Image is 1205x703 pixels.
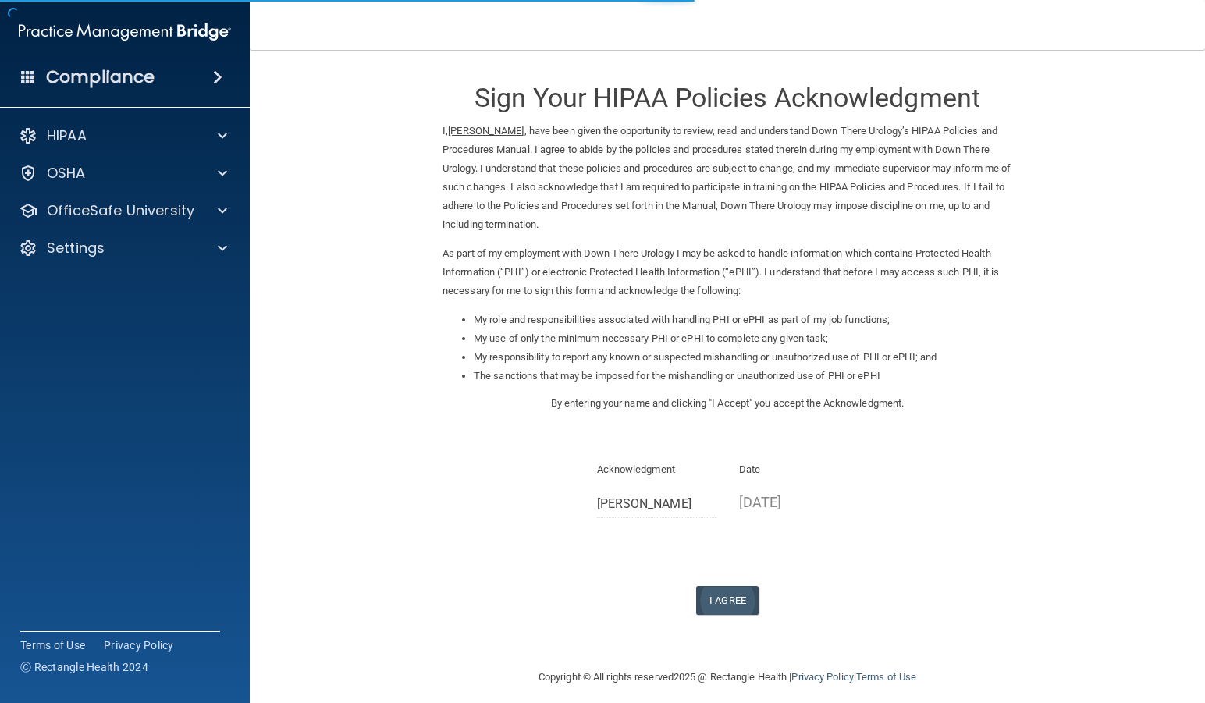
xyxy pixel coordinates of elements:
span: Ⓒ Rectangle Health 2024 [20,659,148,675]
a: Privacy Policy [104,637,174,653]
a: Settings [19,239,227,257]
p: HIPAA [47,126,87,145]
p: Acknowledgment [597,460,716,479]
p: OfficeSafe University [47,201,194,220]
ins: [PERSON_NAME] [448,125,524,137]
p: OSHA [47,164,86,183]
img: PMB logo [19,16,231,48]
a: Terms of Use [856,671,916,683]
li: The sanctions that may be imposed for the mishandling or unauthorized use of PHI or ePHI [474,367,1012,385]
a: HIPAA [19,126,227,145]
li: My use of only the minimum necessary PHI or ePHI to complete any given task; [474,329,1012,348]
li: My responsibility to report any known or suspected mishandling or unauthorized use of PHI or ePHI... [474,348,1012,367]
a: Privacy Policy [791,671,853,683]
div: Copyright © All rights reserved 2025 @ Rectangle Health | | [443,652,1012,702]
p: By entering your name and clicking "I Accept" you accept the Acknowledgment. [443,394,1012,413]
button: I Agree [696,586,759,615]
li: My role and responsibilities associated with handling PHI or ePHI as part of my job functions; [474,311,1012,329]
h4: Compliance [46,66,155,88]
a: Terms of Use [20,637,85,653]
input: Full Name [597,489,716,518]
h3: Sign Your HIPAA Policies Acknowledgment [443,83,1012,112]
a: OSHA [19,164,227,183]
p: As part of my employment with Down There Urology I may be asked to handle information which conta... [443,244,1012,300]
p: I, , have been given the opportunity to review, read and understand Down There Urology’s HIPAA Po... [443,122,1012,234]
p: [DATE] [739,489,858,515]
p: Date [739,460,858,479]
a: OfficeSafe University [19,201,227,220]
p: Settings [47,239,105,257]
